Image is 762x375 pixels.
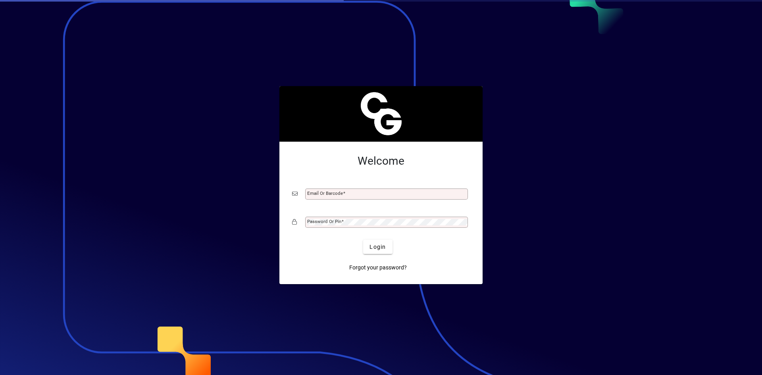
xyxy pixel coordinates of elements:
a: Forgot your password? [346,260,410,275]
mat-label: Email or Barcode [307,190,343,196]
span: Login [369,243,386,251]
span: Forgot your password? [349,263,407,272]
mat-label: Password or Pin [307,219,341,224]
h2: Welcome [292,154,470,168]
button: Login [363,240,392,254]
